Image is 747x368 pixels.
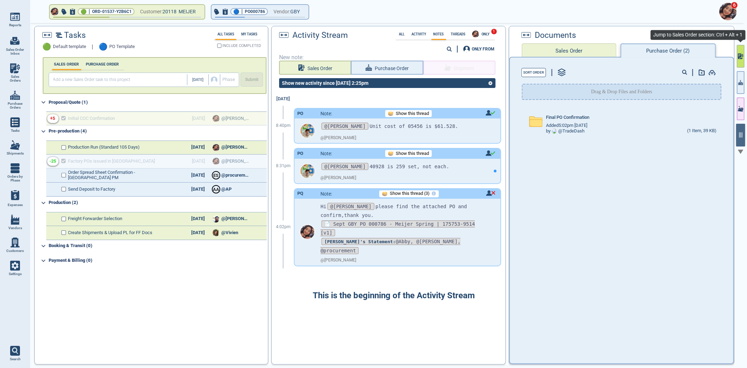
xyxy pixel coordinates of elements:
img: menu_icon [10,140,20,150]
div: PO [297,111,303,116]
p: Unit cost of 05456 is $61.528. [320,122,490,131]
div: by @ TradeDash [546,129,585,134]
span: 🔵 [99,43,108,51]
span: Orders by Phase [6,175,25,183]
span: 20118 [162,7,179,16]
img: menu_icon [10,63,20,73]
img: menu_icon [10,238,20,247]
div: -25 [49,159,56,164]
span: Reports [9,23,21,27]
span: Production Run (Standard 105 Days) [68,145,140,150]
button: Sales Order [522,43,616,57]
img: add-document [699,69,705,76]
span: @ [PERSON_NAME] [320,176,356,180]
span: 8:40pm [276,123,291,128]
button: Sales Order [279,61,351,75]
span: PO000786 [245,8,265,15]
label: Threads [449,32,468,36]
img: Avatar [213,229,220,236]
img: Avatar [552,129,557,134]
label: Activity [410,32,429,36]
span: Send Deposit to Factory [68,187,116,192]
span: Note: [320,151,332,156]
div: [DATE] [186,187,210,192]
span: @procurement [221,173,249,178]
span: Settings [9,272,22,276]
span: 1 [491,28,497,34]
div: Proposal/Quote (1) [49,97,267,108]
img: Pancakes [388,111,394,116]
span: @Abby, @[PERSON_NAME], @procurement [320,238,461,254]
img: Avatar [213,216,220,223]
img: Avatar [300,164,314,178]
div: [DATE] [273,92,294,106]
div: E S [213,172,220,179]
button: Avatar🟢|ORD-01537-Y2B6C1Customer:20118 MEIJER [50,5,205,19]
span: 🔵 [233,9,239,14]
span: Customer: [140,7,162,16]
span: Expenses [8,203,23,207]
div: Show new activity since [DATE] 2:25pm [279,80,371,86]
span: Purchase Orders [6,102,25,110]
span: Documents [535,31,576,40]
span: @Vivien [221,230,238,236]
img: menu_icon [10,215,20,225]
span: INCLUDE COMPLETED [222,44,261,48]
span: Activity Stream [292,31,348,40]
div: Payment & Billing (0) [49,255,267,266]
div: +5 [50,116,55,121]
img: menu_icon [10,261,20,271]
div: [DATE] [186,216,210,222]
span: 🟢 [43,43,51,51]
button: Purchase Order (2) [621,43,716,57]
img: Pancakes [382,191,388,197]
span: Sales Order Inbox [6,48,25,56]
div: PQ [297,191,303,196]
img: Avatar [51,8,58,15]
span: 🟢 [81,9,87,14]
span: Vendors [8,226,22,230]
span: Note: [320,111,332,116]
span: Added 5:02pm [DATE] [546,123,587,128]
div: [DATE] [186,230,210,236]
span: 6 [731,2,738,9]
span: MEIJER [179,9,196,14]
img: add-document [708,70,716,75]
img: timeline2 [56,33,62,38]
div: (1 Item, 39 KB) [687,128,717,134]
span: @ [PERSON_NAME] [320,136,356,141]
span: ONLY [480,32,492,36]
button: Purchase Order [351,61,423,75]
span: Default template [53,44,87,49]
span: @ [PERSON_NAME] [320,258,356,263]
span: This is the beginning of the Activity Stream [313,291,475,301]
span: @[PERSON_NAME] [221,216,249,222]
img: unread icon [485,110,496,116]
div: Production (2) [49,197,267,209]
img: Avatar [213,144,220,151]
span: Final PO Confirmation [546,115,589,120]
img: unread icon [485,150,496,156]
span: Search [10,357,21,361]
span: Sales Order [307,64,332,73]
span: Tasks [64,31,86,40]
div: PO [297,151,303,156]
span: PO Template [110,44,135,49]
span: | [241,8,243,15]
span: Freight Forwarder Selection [68,216,123,222]
span: @[PERSON_NAME] [221,145,249,150]
span: Customers [6,249,24,253]
p: Hi please find the attached PO and confirm,thank you. [320,202,490,220]
img: menu_icon [10,12,20,22]
label: SALES ORDER [52,62,81,67]
span: | [89,8,90,15]
label: All Tasks [215,32,236,36]
label: PURCHASE ORDER [84,62,121,67]
img: Avatar [472,30,479,38]
input: Add a new Sales Order task to this project [50,74,187,85]
label: All [397,32,407,36]
span: New note: [279,54,498,61]
span: Sales Orders [6,75,25,83]
span: Show this thread (3) [390,191,430,196]
img: menu_icon [10,163,20,173]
